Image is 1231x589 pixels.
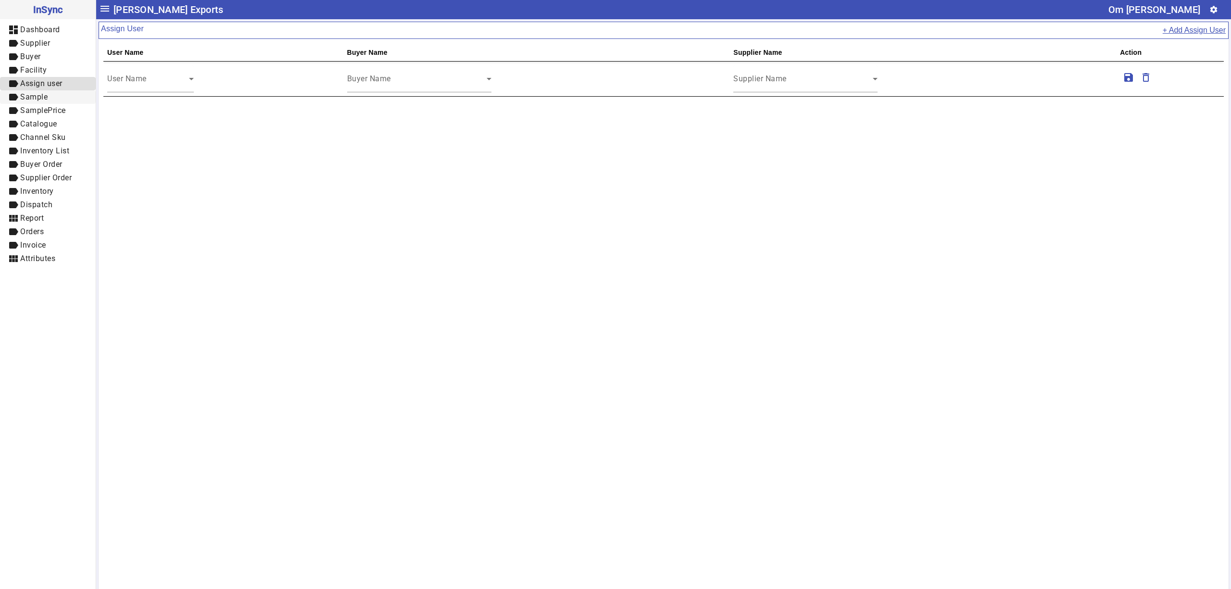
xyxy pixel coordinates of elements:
[8,64,19,76] mat-icon: label
[347,74,391,83] span: Buyer Name
[8,253,19,264] mat-icon: view_module
[20,79,63,88] span: Assign user
[8,186,19,197] mat-icon: label
[20,213,44,223] span: Report
[8,159,19,170] mat-icon: label
[20,187,54,196] span: Inventory
[20,38,50,48] span: Supplier
[8,226,19,238] mat-icon: label
[20,160,63,169] span: Buyer Order
[20,227,44,236] span: Orders
[8,199,19,211] mat-icon: label
[20,133,66,142] span: Channel Sku
[8,51,19,63] mat-icon: label
[8,145,19,157] mat-icon: label
[1116,44,1224,62] th: Action
[8,118,19,130] mat-icon: label
[20,52,41,61] span: Buyer
[343,44,730,62] th: Buyer Name
[20,254,55,263] span: Attributes
[8,132,19,143] mat-icon: label
[8,91,19,103] mat-icon: label
[8,213,19,224] mat-icon: view_module
[1123,72,1134,83] mat-icon: save_outline
[8,239,19,251] mat-icon: label
[733,74,787,83] span: Supplier Name
[1140,72,1152,83] mat-icon: delete_outline
[20,240,46,250] span: Invoice
[99,22,1229,39] mat-card-header: Assign User
[8,38,19,49] mat-icon: label
[1108,2,1200,17] div: Om [PERSON_NAME]
[8,172,19,184] mat-icon: label
[20,106,66,115] span: SamplePrice
[99,3,111,14] mat-icon: menu
[1162,24,1226,37] button: + Add Assign User
[20,146,69,155] span: Inventory List
[729,44,1116,62] th: Supplier Name
[20,173,72,182] span: Supplier Order
[20,25,60,34] span: Dashboard
[20,200,52,209] span: Dispatch
[107,74,147,83] span: User Name
[8,2,88,17] span: InSync
[8,78,19,89] mat-icon: label
[20,119,57,128] span: Catalogue
[20,65,47,75] span: Facility
[8,24,19,36] mat-icon: dashboard
[103,44,343,62] th: User Name
[20,92,48,101] span: Sample
[113,2,223,17] span: [PERSON_NAME] Exports
[8,105,19,116] mat-icon: label
[1209,5,1218,14] mat-icon: settings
